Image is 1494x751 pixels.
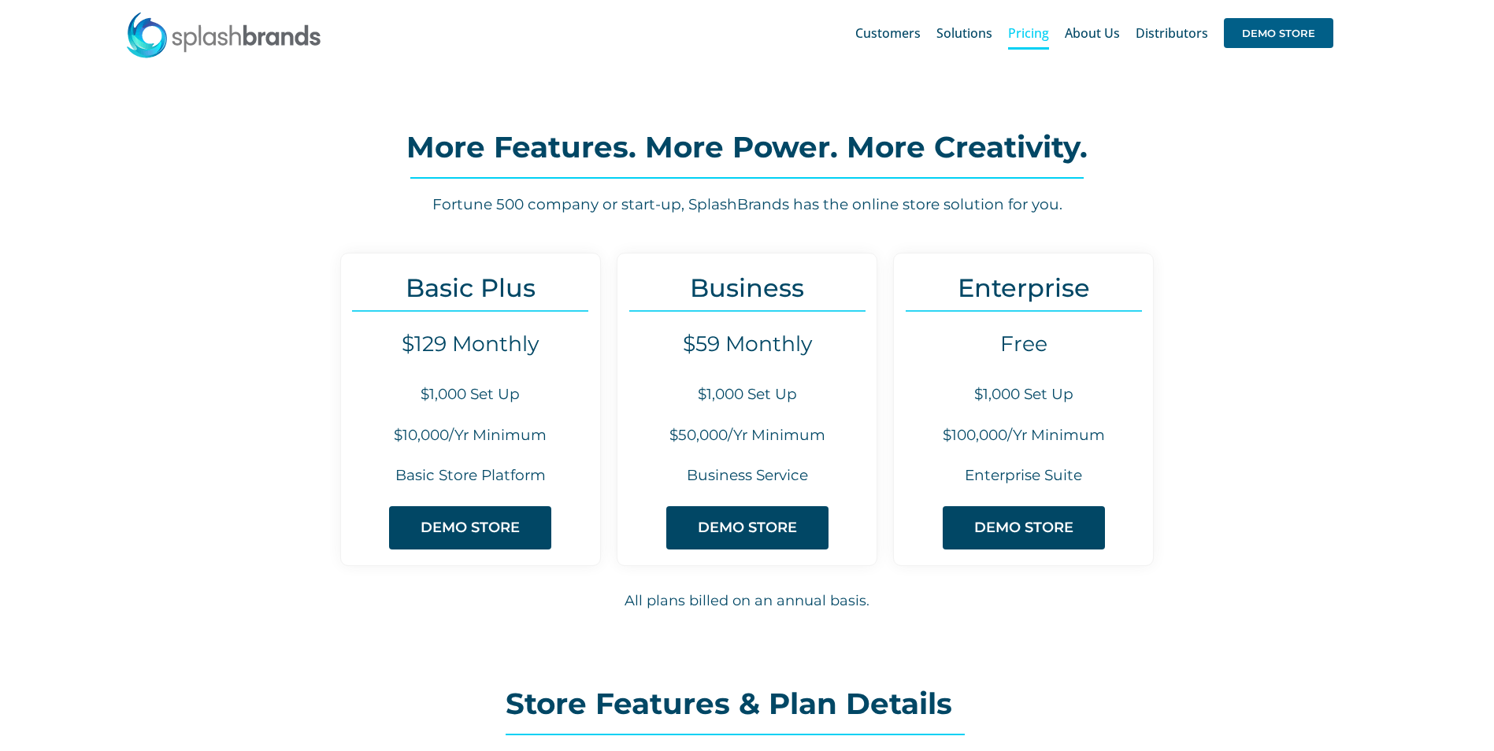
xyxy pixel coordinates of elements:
[1008,8,1049,58] a: Pricing
[855,27,921,39] span: Customers
[936,27,992,39] span: Solutions
[1065,27,1120,39] span: About Us
[974,520,1073,536] span: DEMO STORE
[1136,27,1208,39] span: Distributors
[1136,8,1208,58] a: Distributors
[855,8,1333,58] nav: Main Menu
[341,273,600,302] h3: Basic Plus
[617,273,877,302] h3: Business
[389,506,551,549] a: DEMO STORE
[341,465,600,486] h6: Basic Store Platform
[855,8,921,58] a: Customers
[196,590,1299,612] h6: All plans billed on an annual basis.
[894,465,1153,486] h6: Enterprise Suite
[506,688,989,720] h2: Store Features & Plan Details
[894,273,1153,302] h3: Enterprise
[617,331,877,357] h4: $59 Monthly
[341,384,600,405] h6: $1,000 Set Up
[617,465,877,486] h6: Business Service
[894,384,1153,405] h6: $1,000 Set Up
[617,425,877,446] h6: $50,000/Yr Minimum
[341,331,600,357] h4: $129 Monthly
[894,425,1153,446] h6: $100,000/Yr Minimum
[666,506,829,549] a: DEMO STORE
[1008,27,1049,39] span: Pricing
[195,194,1298,216] h6: Fortune 500 company or start-up, SplashBrands has the online store solution for you.
[421,520,520,536] span: DEMO STORE
[617,384,877,405] h6: $1,000 Set Up
[125,11,322,58] img: SplashBrands.com Logo
[1224,18,1333,48] span: DEMO STORE
[698,520,797,536] span: DEMO STORE
[894,331,1153,357] h4: Free
[195,131,1298,163] h2: More Features. More Power. More Creativity.
[1224,8,1333,58] a: DEMO STORE
[943,506,1105,549] a: DEMO STORE
[341,425,600,446] h6: $10,000/Yr Minimum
